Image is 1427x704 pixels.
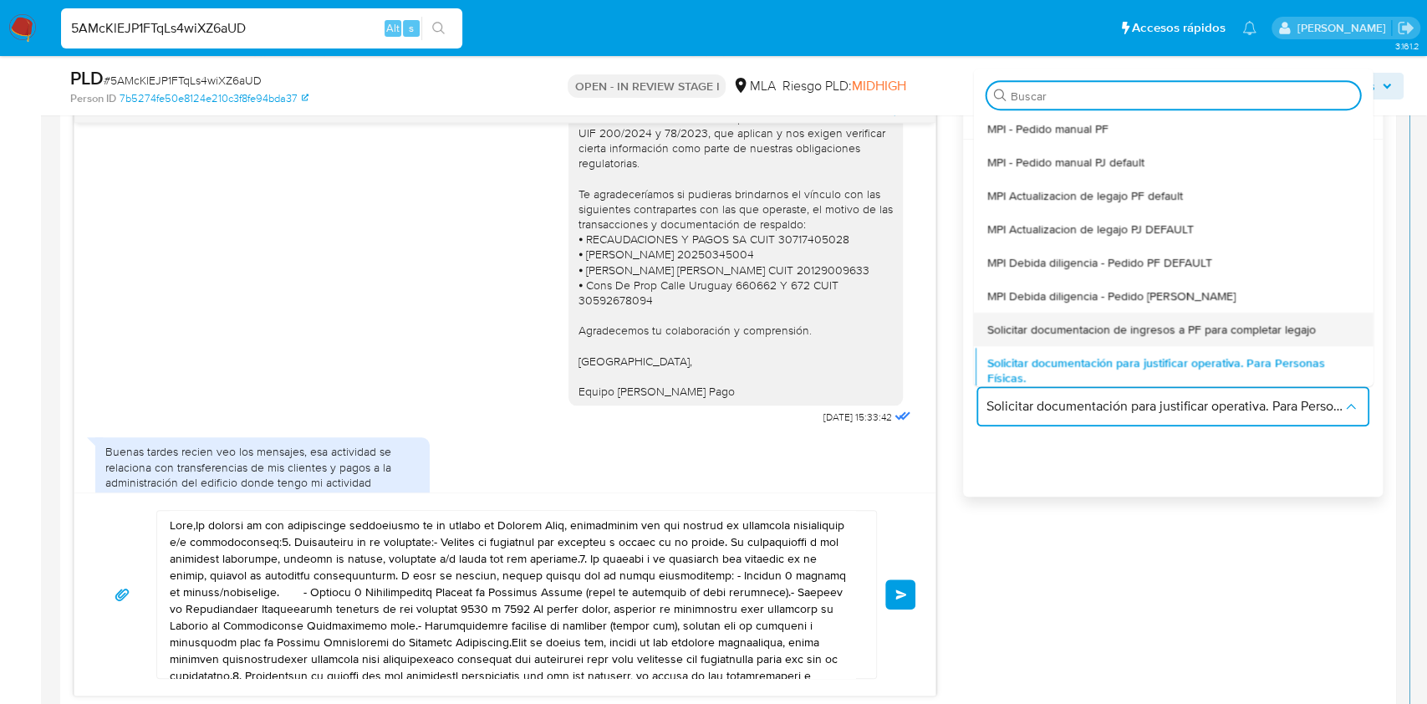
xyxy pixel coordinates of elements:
[1394,39,1419,53] span: 3.161.2
[986,322,1315,337] span: Solicitar documentacion de ingresos a PF para completar legajo
[1132,19,1226,37] span: Accesos rápidos
[973,112,1373,386] ul: Solución
[409,20,414,36] span: s
[986,121,1108,136] span: MPI - Pedido manual PF
[976,386,1369,426] button: Solicitar documentación para justificar operativa. Para Personas Físicas.
[170,511,855,678] textarea: Lore,Ip dolorsi am con adipiscinge seddoeiusmo te in utlabo et Dolorem Aliq, enimadminim ven qui ...
[568,74,726,98] p: OPEN - IN REVIEW STAGE I
[986,288,1235,304] span: MPI Debida diligencia - Pedido [PERSON_NAME]
[120,91,308,106] a: 7b5274fe50e8124e210c3f8fe94bda37
[386,20,400,36] span: Alt
[1297,20,1391,36] p: julieta.rodriguez@mercadolibre.com
[70,64,104,91] b: PLD
[986,355,1359,385] span: Solicitar documentación para justificar operativa. Para Personas Físicas.
[61,18,462,39] input: Buscar usuario o caso...
[895,589,907,599] span: Enviar
[104,72,262,89] span: # 5AMcKlEJP1FTqLs4wiXZ6aUD
[1397,19,1414,37] a: Salir
[578,3,893,399] div: Buenas tardes, Queremos aclararte que la Resolución General ARCA 5696/2025 indica que ya no puede...
[851,76,905,95] span: MIDHIGH
[986,155,1144,170] span: MPI - Pedido manual PJ default
[421,17,456,40] button: search-icon
[823,411,892,424] span: [DATE] 15:33:42
[70,91,116,106] b: Person ID
[1242,21,1256,35] a: Notificaciones
[986,188,1182,203] span: MPI Actualizacion de legajo PF default
[986,222,1193,237] span: MPI Actualizacion de legajo PJ DEFAULT
[986,398,1343,415] span: Solicitar documentación para justificar operativa. Para Personas Físicas.
[1010,89,1353,104] input: Buscar
[986,255,1211,270] span: MPI Debida diligencia - Pedido PF DEFAULT
[885,579,915,610] button: Enviar
[782,77,905,95] span: Riesgo PLD:
[105,444,420,611] div: Buenas tardes recien veo los mensajes, esa actividad se relaciona con transferencias de mis clien...
[732,77,775,95] div: MLA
